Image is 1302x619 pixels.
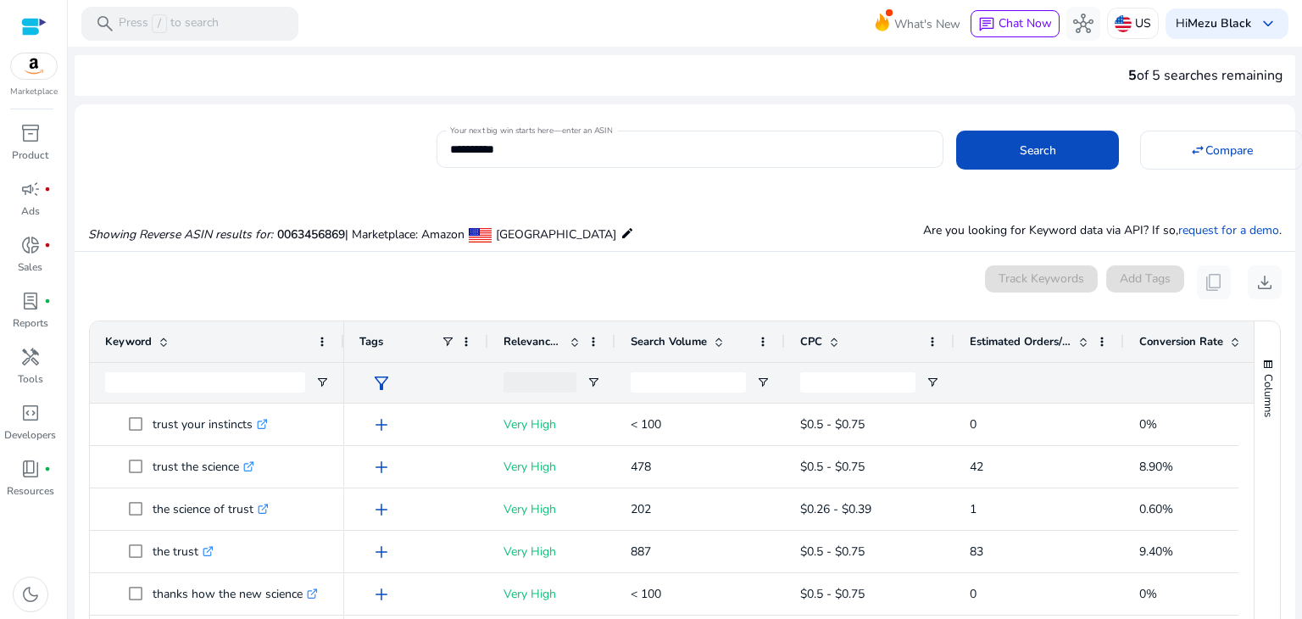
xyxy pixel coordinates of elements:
span: 0 [970,586,976,602]
p: the science of trust [153,492,269,527]
span: Keyword [105,334,152,349]
p: Are you looking for Keyword data via API? If so, . [923,221,1282,239]
input: CPC Filter Input [800,372,915,393]
p: Press to search [119,14,219,33]
span: handyman [20,347,41,367]
p: Resources [7,483,54,499]
span: | Marketplace: Amazon [345,226,465,243]
span: Search [1020,142,1056,159]
input: Keyword Filter Input [105,372,305,393]
button: Open Filter Menu [926,376,939,389]
mat-icon: swap_horiz [1190,142,1205,158]
p: Reports [13,315,48,331]
p: Ads [21,204,40,219]
span: $0.5 - $0.75 [800,416,865,432]
span: Search Volume [631,334,707,349]
span: 42 [970,459,983,475]
p: Hi [1176,18,1251,30]
span: CPC [800,334,822,349]
span: fiber_manual_record [44,242,51,248]
span: keyboard_arrow_down [1258,14,1278,34]
span: Estimated Orders/Month [970,334,1071,349]
span: add [371,499,392,520]
span: 0063456869 [277,226,345,243]
p: US [1135,8,1151,38]
p: Very High [504,534,600,569]
span: 8.90% [1139,459,1173,475]
span: hub [1073,14,1093,34]
span: download [1255,272,1275,293]
span: 1 [970,501,976,517]
span: $0.5 - $0.75 [800,459,865,475]
span: 202 [631,501,651,517]
p: Very High [504,492,600,527]
span: Tags [359,334,383,349]
span: Conversion Rate [1139,334,1223,349]
span: inventory_2 [20,123,41,143]
img: amazon.svg [11,53,57,79]
span: 0 [970,416,976,432]
span: chat [978,16,995,33]
span: < 100 [631,586,661,602]
span: add [371,457,392,477]
span: add [371,542,392,562]
p: Marketplace [10,86,58,98]
p: trust your instincts [153,407,268,442]
span: code_blocks [20,403,41,423]
span: 0% [1139,586,1157,602]
button: Search [956,131,1119,170]
span: $0.5 - $0.75 [800,586,865,602]
p: Very High [504,449,600,484]
p: the trust [153,534,214,569]
span: 9.40% [1139,544,1173,560]
p: Developers [4,427,56,443]
span: search [95,14,115,34]
p: Tools [18,371,43,387]
mat-label: Your next big win starts here—enter an ASIN [450,125,612,137]
span: What's New [894,9,960,39]
span: dark_mode [20,584,41,605]
span: < 100 [631,416,661,432]
span: lab_profile [20,291,41,311]
button: Open Filter Menu [756,376,770,389]
p: trust the science [153,449,254,484]
span: Relevance Score [504,334,563,349]
span: book_4 [20,459,41,479]
div: of 5 searches remaining [1128,65,1283,86]
button: Open Filter Menu [315,376,329,389]
span: 0.60% [1139,501,1173,517]
span: Columns [1260,374,1276,417]
span: campaign [20,179,41,199]
span: add [371,415,392,435]
span: / [152,14,167,33]
span: 887 [631,544,651,560]
span: 0% [1139,416,1157,432]
p: Very High [504,577,600,611]
span: $0.26 - $0.39 [800,501,871,517]
span: donut_small [20,235,41,255]
button: hub [1066,7,1100,41]
mat-icon: edit [620,223,634,243]
p: Very High [504,407,600,442]
span: filter_alt [371,373,392,393]
span: 478 [631,459,651,475]
span: 83 [970,544,983,560]
span: fiber_manual_record [44,466,51,472]
span: 5 [1128,66,1137,85]
button: Open Filter Menu [587,376,600,389]
p: Product [12,148,48,163]
i: Showing Reverse ASIN results for: [88,226,273,243]
input: Search Volume Filter Input [631,372,746,393]
a: request for a demo [1178,222,1279,238]
span: fiber_manual_record [44,186,51,192]
p: Sales [18,259,42,275]
span: $0.5 - $0.75 [800,544,865,560]
img: us.svg [1115,15,1132,32]
p: thanks how the new science [153,577,318,611]
span: Compare [1205,142,1253,159]
span: fiber_manual_record [44,298,51,304]
b: Mezu Black [1188,15,1251,31]
span: Chat Now [999,15,1052,31]
span: add [371,584,392,605]
span: [GEOGRAPHIC_DATA] [496,226,616,243]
